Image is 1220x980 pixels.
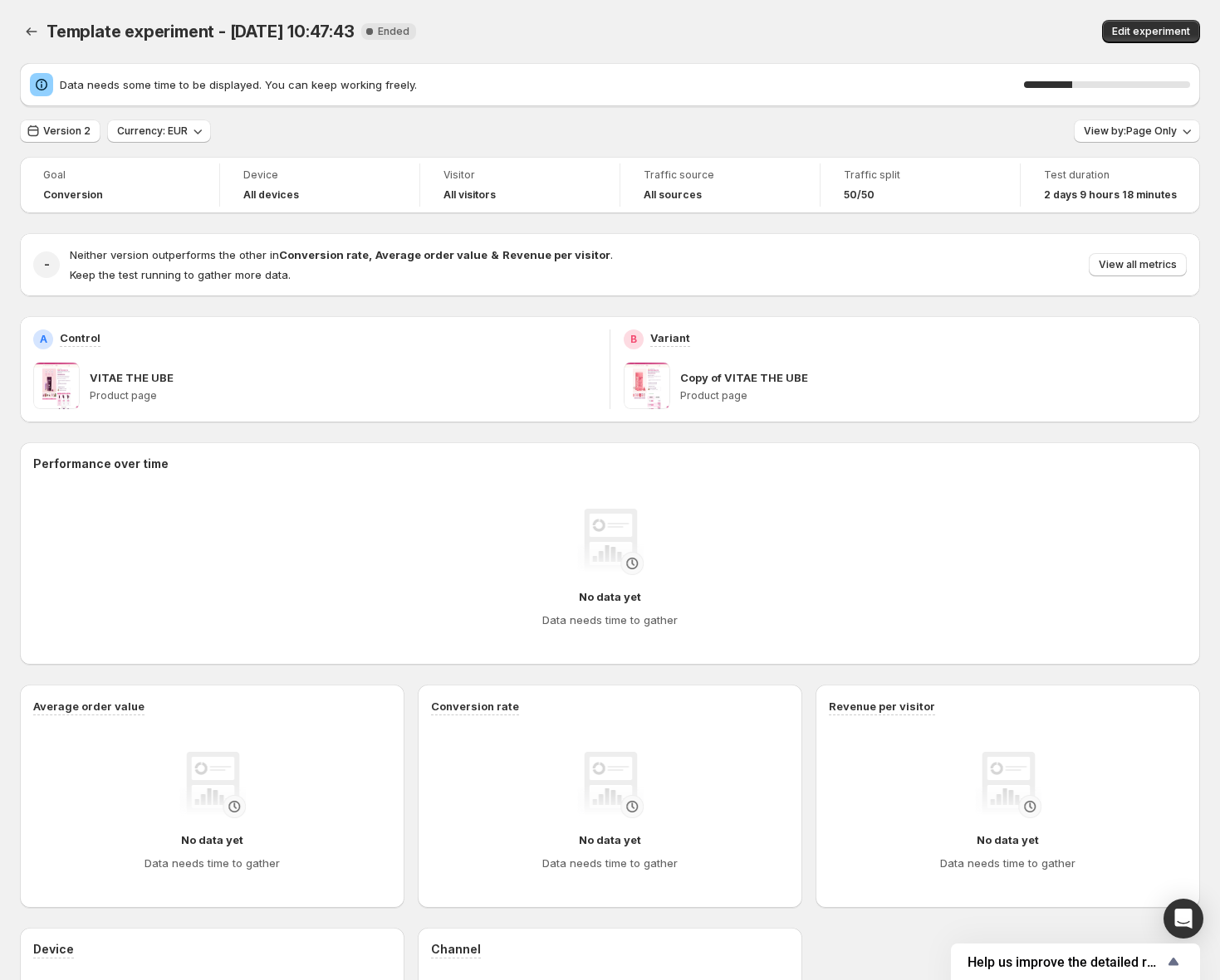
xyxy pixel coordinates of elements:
[1044,188,1177,202] span: 2 days 9 hours 18 minutes
[443,188,496,202] h4: All visitors
[369,248,372,261] strong: ,
[243,167,396,203] a: DeviceAll devices
[1084,124,1177,138] span: View by: Page Only
[70,248,613,261] span: Neither version outperforms the other in .
[431,941,481,958] h3: Channel
[577,752,644,818] img: No data yet
[975,752,1041,818] img: No data yet
[1044,167,1177,203] a: Test duration2 days 9 hours 18 minutes
[968,954,1164,970] span: Help us improve the detailed report for A/B campaigns
[33,941,74,958] h3: Device
[1164,899,1203,939] div: Open Intercom Messenger
[20,119,100,143] button: Version 2
[1099,258,1177,271] span: View all metrics
[542,612,678,628] h4: Data needs time to gather
[940,855,1075,871] h4: Data needs time to gather
[680,389,1187,402] p: Product page
[375,248,488,261] strong: Average order value
[844,168,997,182] span: Traffic split
[117,124,188,138] span: Currency: EUR
[1102,20,1200,43] button: Edit experiment
[650,329,690,346] p: Variant
[644,167,796,203] a: Traffic sourceAll sources
[40,333,47,346] h2: A
[968,952,1183,972] button: Show survey - Help us improve the detailed report for A/B campaigns
[579,588,641,605] h4: No data yet
[181,831,243,848] h4: No data yet
[145,855,280,871] h4: Data needs time to gather
[443,167,596,203] a: VisitorAll visitors
[644,188,702,202] h4: All sources
[33,456,1187,472] h2: Performance over time
[107,119,211,143] button: Currency: EUR
[47,22,355,41] span: Template experiment - [DATE] 10:47:43
[60,329,100,346] p: Control
[443,168,596,182] span: Visitor
[90,369,174,386] p: VITAE THE UBE
[70,268,291,281] span: Keep the test running to gather more data.
[1089,253,1187,276] button: View all metrics
[279,248,369,261] strong: Conversion rate
[43,124,91,138] span: Version 2
[44,256,50,273] h2: -
[577,509,644,575] img: No data yet
[378,25,409,38] span: Ended
[624,363,670,409] img: Copy of VITAE THE UBE
[680,369,808,386] p: Copy of VITAE THE UBE
[243,188,299,202] h4: All devices
[502,248,610,261] strong: Revenue per visitor
[20,20,43,43] button: Back
[243,168,396,182] span: Device
[579,831,641,848] h4: No data yet
[33,698,145,714] h3: Average order value
[1074,119,1200,143] button: View by:Page Only
[844,188,875,202] span: 50/50
[179,752,246,818] img: No data yet
[829,698,935,714] h3: Revenue per visitor
[1044,168,1177,182] span: Test duration
[644,168,796,182] span: Traffic source
[844,167,997,203] a: Traffic split50/50
[90,389,596,402] p: Product page
[630,333,637,346] h2: B
[491,248,499,261] strong: &
[43,167,196,203] a: GoalConversion
[542,855,678,871] h4: Data needs time to gather
[431,698,519,714] h3: Conversion rate
[1112,25,1190,38] span: Edit experiment
[43,168,196,182] span: Goal
[43,188,103,202] span: Conversion
[33,363,80,409] img: VITAE THE UBE
[60,76,1024,93] span: Data needs some time to be displayed. You can keep working freely.
[977,831,1039,848] h4: No data yet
